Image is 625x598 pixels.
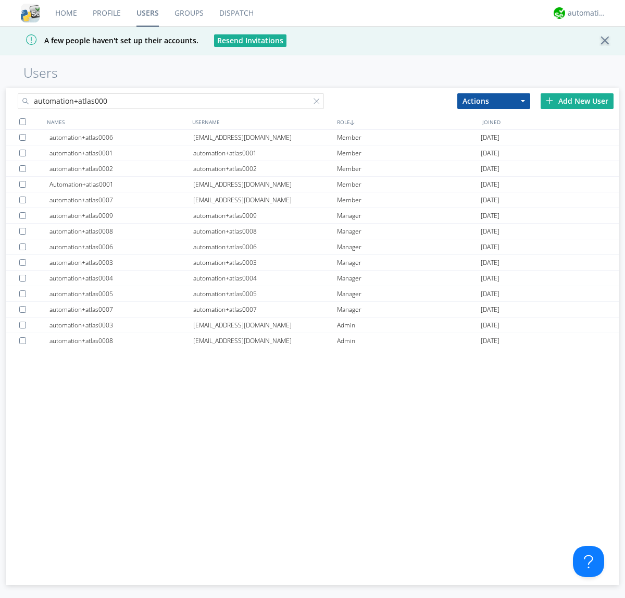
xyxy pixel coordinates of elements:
input: Search users [18,93,324,109]
div: Manager [337,208,481,223]
div: Member [337,161,481,176]
a: automation+atlas0008[EMAIL_ADDRESS][DOMAIN_NAME]Admin[DATE] [6,333,619,349]
div: [EMAIL_ADDRESS][DOMAIN_NAME] [193,318,337,333]
a: automation+atlas0005automation+atlas0005Manager[DATE] [6,286,619,302]
div: automation+atlas0007 [193,302,337,317]
div: automation+atlas0001 [193,145,337,161]
a: automation+atlas0009automation+atlas0009Manager[DATE] [6,208,619,224]
span: A few people haven't set up their accounts. [8,35,198,45]
div: Manager [337,239,481,254]
a: automation+atlas0003[EMAIL_ADDRESS][DOMAIN_NAME]Admin[DATE] [6,318,619,333]
div: automation+atlas0001 [49,145,193,161]
div: ROLE [334,114,480,129]
div: Manager [337,286,481,301]
a: automation+atlas0001automation+atlas0001Member[DATE] [6,145,619,161]
span: [DATE] [481,302,499,318]
div: Manager [337,271,481,286]
span: [DATE] [481,192,499,208]
span: [DATE] [481,161,499,177]
a: Automation+atlas0001[EMAIL_ADDRESS][DOMAIN_NAME]Member[DATE] [6,177,619,192]
span: [DATE] [481,271,499,286]
div: automation+atlas0009 [49,208,193,223]
img: d2d01cd9b4174d08988066c6d424eccd [554,7,565,19]
div: Member [337,177,481,192]
div: [EMAIL_ADDRESS][DOMAIN_NAME] [193,130,337,145]
div: Manager [337,302,481,317]
span: [DATE] [481,255,499,271]
div: automation+atlas0005 [193,286,337,301]
div: automation+atlas0009 [193,208,337,223]
span: [DATE] [481,145,499,161]
div: automation+atlas0004 [193,271,337,286]
span: [DATE] [481,130,499,145]
div: USERNAME [190,114,335,129]
a: automation+atlas0007automation+atlas0007Manager[DATE] [6,302,619,318]
div: automation+atlas0007 [49,192,193,208]
div: automation+atlas [568,8,607,18]
img: plus.svg [546,97,553,104]
button: Actions [457,93,530,109]
a: automation+atlas0002automation+atlas0002Member[DATE] [6,161,619,177]
div: [EMAIL_ADDRESS][DOMAIN_NAME] [193,177,337,192]
div: automation+atlas0006 [49,239,193,254]
a: automation+atlas0006automation+atlas0006Manager[DATE] [6,239,619,255]
div: Manager [337,224,481,239]
div: automation+atlas0005 [49,286,193,301]
div: automation+atlas0003 [193,255,337,270]
div: Member [337,192,481,208]
div: JOINED [480,114,625,129]
img: cddb5a64eb264b2086981ab96f4c1ba7 [21,4,40,22]
a: automation+atlas0003automation+atlas0003Manager[DATE] [6,255,619,271]
div: automation+atlas0003 [49,255,193,270]
div: Manager [337,255,481,270]
div: automation+atlas0008 [49,333,193,349]
a: automation+atlas0004automation+atlas0004Manager[DATE] [6,271,619,286]
div: [EMAIL_ADDRESS][DOMAIN_NAME] [193,333,337,349]
span: [DATE] [481,318,499,333]
div: Member [337,145,481,161]
button: Resend Invitations [214,34,286,47]
div: automation+atlas0002 [193,161,337,176]
span: [DATE] [481,333,499,349]
span: [DATE] [481,208,499,224]
div: automation+atlas0004 [49,271,193,286]
div: automation+atlas0006 [49,130,193,145]
div: automation+atlas0002 [49,161,193,176]
div: NAMES [44,114,190,129]
div: Member [337,130,481,145]
div: automation+atlas0006 [193,239,337,254]
iframe: Toggle Customer Support [573,546,604,577]
div: Add New User [541,93,614,109]
div: [EMAIL_ADDRESS][DOMAIN_NAME] [193,192,337,208]
span: [DATE] [481,177,499,192]
span: [DATE] [481,224,499,239]
a: automation+atlas0008automation+atlas0008Manager[DATE] [6,224,619,239]
div: Admin [337,318,481,333]
div: automation+atlas0003 [49,318,193,333]
div: automation+atlas0008 [193,224,337,239]
a: automation+atlas0007[EMAIL_ADDRESS][DOMAIN_NAME]Member[DATE] [6,192,619,208]
div: automation+atlas0008 [49,224,193,239]
div: Admin [337,333,481,349]
div: automation+atlas0007 [49,302,193,317]
span: [DATE] [481,239,499,255]
a: automation+atlas0006[EMAIL_ADDRESS][DOMAIN_NAME]Member[DATE] [6,130,619,145]
span: [DATE] [481,286,499,302]
div: Automation+atlas0001 [49,177,193,192]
